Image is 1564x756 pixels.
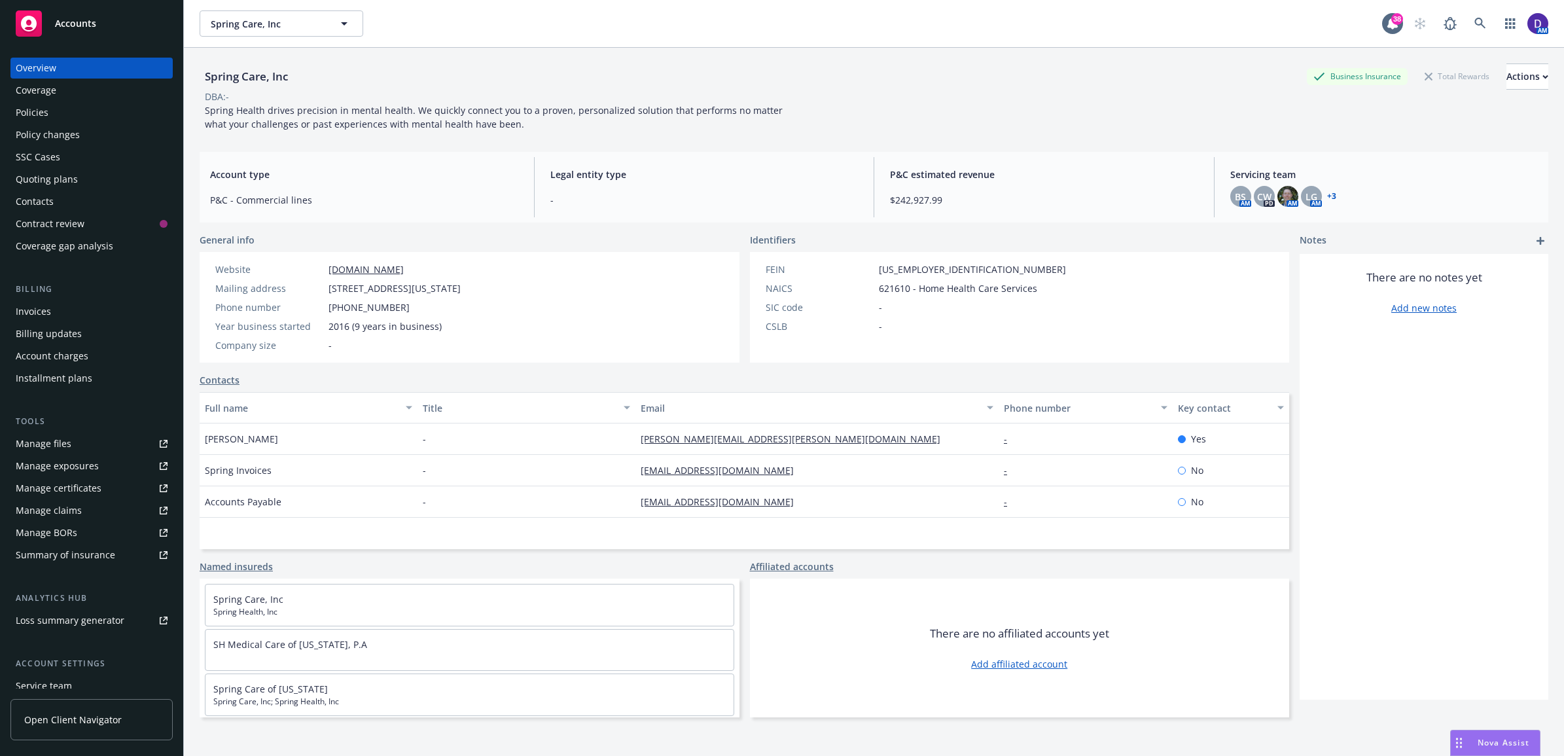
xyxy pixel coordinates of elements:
div: Billing [10,283,173,296]
span: - [879,300,882,314]
span: - [879,319,882,333]
a: Search [1467,10,1493,37]
div: Coverage gap analysis [16,236,113,257]
div: Spring Care, Inc [200,68,293,85]
div: Manage BORs [16,522,77,543]
div: 38 [1391,13,1403,25]
span: CW [1257,190,1271,204]
div: Title [423,401,616,415]
span: There are no notes yet [1366,270,1482,285]
span: - [550,193,859,207]
a: [PERSON_NAME][EMAIL_ADDRESS][PERSON_NAME][DOMAIN_NAME] [641,433,951,445]
a: [EMAIL_ADDRESS][DOMAIN_NAME] [641,464,804,477]
a: Add new notes [1391,301,1457,315]
div: Mailing address [215,281,323,295]
span: [STREET_ADDRESS][US_STATE] [329,281,461,295]
a: SSC Cases [10,147,173,168]
div: Year business started [215,319,323,333]
a: Manage exposures [10,456,173,477]
div: DBA: - [205,90,229,103]
div: NAICS [766,281,874,295]
span: Account type [210,168,518,181]
a: Start snowing [1407,10,1433,37]
span: - [423,495,426,509]
div: Coverage [16,80,56,101]
div: Analytics hub [10,592,173,605]
span: Legal entity type [550,168,859,181]
span: Open Client Navigator [24,713,122,727]
img: photo [1527,13,1548,34]
span: Accounts [55,18,96,29]
div: SIC code [766,300,874,314]
div: Key contact [1178,401,1270,415]
a: Invoices [10,301,173,322]
div: SSC Cases [16,147,60,168]
span: - [423,432,426,446]
span: [PERSON_NAME] [205,432,278,446]
span: P&C estimated revenue [890,168,1198,181]
button: Phone number [999,392,1173,423]
span: No [1191,495,1203,509]
button: Title [418,392,635,423]
div: Quoting plans [16,169,78,190]
a: Quoting plans [10,169,173,190]
button: Nova Assist [1450,730,1540,756]
span: 2016 (9 years in business) [329,319,442,333]
div: Total Rewards [1418,68,1496,84]
a: Account charges [10,346,173,367]
div: Tools [10,415,173,428]
div: Billing updates [16,323,82,344]
div: Website [215,262,323,276]
button: Key contact [1173,392,1289,423]
span: Yes [1191,432,1206,446]
a: Manage certificates [10,478,173,499]
span: - [423,463,426,477]
a: Overview [10,58,173,79]
button: Full name [200,392,418,423]
a: Billing updates [10,323,173,344]
div: Manage exposures [16,456,99,477]
a: Installment plans [10,368,173,389]
div: Policy changes [16,124,80,145]
a: Manage claims [10,500,173,521]
div: Summary of insurance [16,545,115,566]
span: General info [200,233,255,247]
div: Contract review [16,213,84,234]
div: Service team [16,675,72,696]
a: Policies [10,102,173,123]
a: Service team [10,675,173,696]
a: - [1004,495,1018,508]
div: Manage certificates [16,478,101,499]
div: Email [641,401,979,415]
div: Account settings [10,657,173,670]
span: Spring Health drives precision in mental health. We quickly connect you to a proven, personalized... [205,104,785,130]
button: Spring Care, Inc [200,10,363,37]
div: Drag to move [1451,730,1467,755]
a: - [1004,464,1018,477]
div: Phone number [215,300,323,314]
a: Report a Bug [1437,10,1463,37]
div: Account charges [16,346,88,367]
a: +3 [1327,192,1336,200]
a: SH Medical Care of [US_STATE], P.A [213,638,367,651]
a: Coverage [10,80,173,101]
div: Policies [16,102,48,123]
div: Loss summary generator [16,610,124,631]
span: Spring Health, Inc [213,606,726,618]
a: Policy changes [10,124,173,145]
div: Actions [1506,64,1548,89]
span: Notes [1300,233,1326,249]
a: [DOMAIN_NAME] [329,263,404,276]
a: Summary of insurance [10,545,173,566]
button: Actions [1506,63,1548,90]
div: Overview [16,58,56,79]
button: Email [635,392,999,423]
span: No [1191,463,1203,477]
a: [EMAIL_ADDRESS][DOMAIN_NAME] [641,495,804,508]
div: Invoices [16,301,51,322]
span: Servicing team [1230,168,1538,181]
span: Accounts Payable [205,495,281,509]
a: Affiliated accounts [750,560,834,573]
div: Contacts [16,191,54,212]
